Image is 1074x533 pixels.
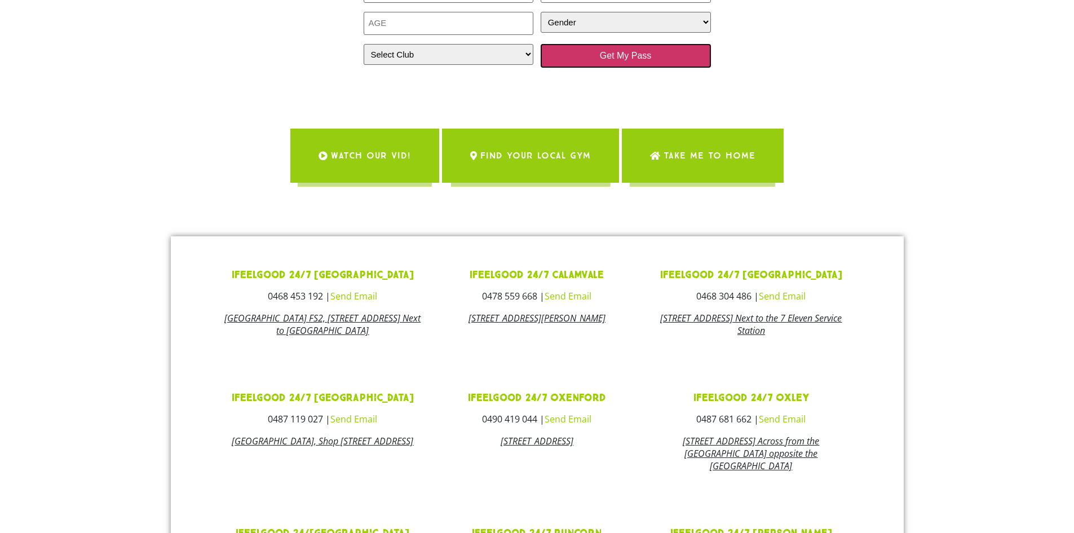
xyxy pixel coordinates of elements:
h3: 0468 304 486 | [652,292,850,301]
a: [STREET_ADDRESS] [501,435,573,447]
h3: 0478 559 668 | [438,292,635,301]
a: Find Your Local Gym [442,129,619,183]
a: Send Email [759,413,806,425]
span: Find Your Local Gym [480,140,591,171]
h3: 0468 453 192 | [224,292,422,301]
a: Send Email [330,413,377,425]
a: [STREET_ADDRESS] Next to the 7 Eleven Service Station [660,312,842,337]
a: ifeelgood 24/7 Oxley [693,391,809,404]
a: Send Email [759,290,806,302]
span: WATCH OUR VID! [331,140,411,171]
h3: 0487 119 027 | [224,415,422,424]
a: ifeelgood 24/7 Calamvale [470,268,604,281]
a: Send Email [545,413,591,425]
h3: 0490 419 044 | [438,415,635,424]
a: ifeelgood 24/7 [GEOGRAPHIC_DATA] [660,268,842,281]
h3: 0487 681 662 | [652,415,850,424]
a: ifeelgood 24/7 Oxenford [468,391,606,404]
a: [STREET_ADDRESS] Across from the [GEOGRAPHIC_DATA] opposite the [GEOGRAPHIC_DATA] [683,435,819,472]
a: Send Email [330,290,377,302]
a: Send Email [545,290,591,302]
a: ifeelgood 24/7 [GEOGRAPHIC_DATA] [232,391,414,404]
span: Take me to Home [664,140,755,171]
input: AGE [364,12,534,35]
a: ifeelgood 24/7 [GEOGRAPHIC_DATA] [232,268,414,281]
a: [GEOGRAPHIC_DATA] FS2, [STREET_ADDRESS] Next to [GEOGRAPHIC_DATA] [224,312,421,337]
a: WATCH OUR VID! [290,129,439,183]
a: [STREET_ADDRESS][PERSON_NAME] [469,312,605,324]
input: Get My Pass [541,44,711,68]
a: Take me to Home [622,129,784,183]
a: [GEOGRAPHIC_DATA], Shop [STREET_ADDRESS] [232,435,413,447]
